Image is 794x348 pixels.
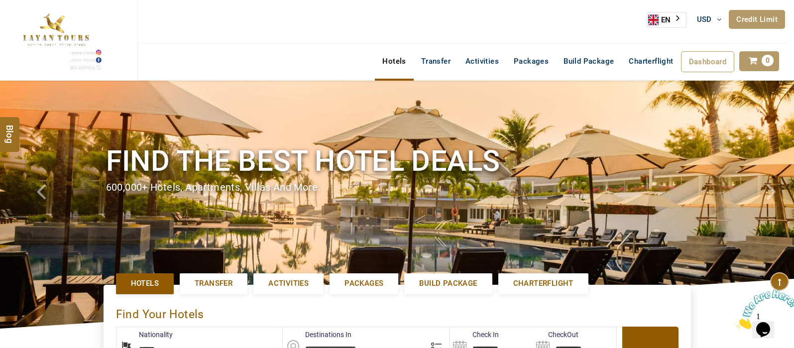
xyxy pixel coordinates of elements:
[648,12,686,28] div: Language
[648,12,686,28] aside: Language selected: English
[648,12,686,27] a: EN
[732,286,794,333] iframe: chat widget
[621,51,681,71] a: Charterflight
[116,330,173,340] label: Nationality
[344,278,383,289] span: Packages
[4,4,66,43] img: Chat attention grabber
[404,273,492,294] a: Build Package
[268,278,309,289] span: Activities
[762,55,774,66] span: 0
[513,278,573,289] span: Charterflight
[131,278,159,289] span: Hotels
[3,124,16,133] span: Blog
[458,51,506,71] a: Activities
[689,57,727,66] span: Dashboard
[116,273,174,294] a: Hotels
[195,278,232,289] span: Transfer
[729,10,785,29] a: Credit Limit
[180,273,247,294] a: Transfer
[253,273,324,294] a: Activities
[414,51,458,71] a: Transfer
[106,180,688,195] div: 600,000+ hotels, apartments, villas and more.
[330,273,398,294] a: Packages
[556,51,621,71] a: Build Package
[739,51,779,71] a: 0
[533,330,578,340] label: CheckOut
[4,4,8,12] span: 1
[106,142,688,180] h1: Find the best hotel deals
[116,297,679,327] div: Find Your Hotels
[283,330,351,340] label: Destinations In
[375,51,413,71] a: Hotels
[697,15,712,24] span: USD
[450,330,499,340] label: Check In
[498,273,588,294] a: Charterflight
[629,57,673,66] span: Charterflight
[7,4,104,72] img: The Royal Line Holidays
[506,51,556,71] a: Packages
[419,278,477,289] span: Build Package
